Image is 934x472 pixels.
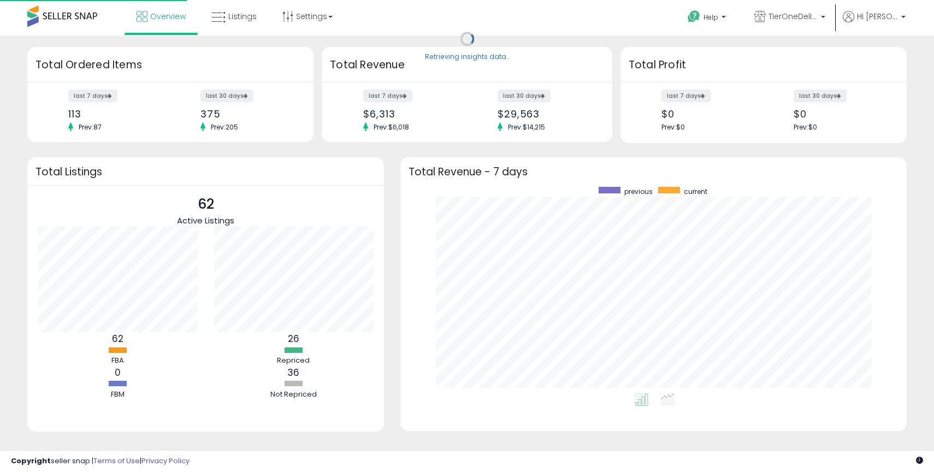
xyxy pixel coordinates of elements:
[498,90,551,102] label: last 30 days
[425,52,510,62] div: Retrieving insights data..
[684,187,707,196] span: current
[661,90,711,102] label: last 7 days
[368,122,415,132] span: Prev: $6,018
[200,90,253,102] label: last 30 days
[363,108,459,120] div: $6,313
[36,57,305,73] h3: Total Ordered Items
[498,108,593,120] div: $29,563
[205,122,244,132] span: Prev: 205
[857,11,898,22] span: Hi [PERSON_NAME]
[624,187,653,196] span: previous
[68,90,117,102] label: last 7 days
[11,456,51,466] strong: Copyright
[177,215,234,226] span: Active Listings
[150,11,186,22] span: Overview
[36,168,376,176] h3: Total Listings
[200,108,294,120] div: 375
[794,122,817,132] span: Prev: $0
[287,366,299,379] b: 36
[704,13,718,22] span: Help
[93,456,140,466] a: Terms of Use
[228,11,257,22] span: Listings
[288,332,299,345] b: 26
[330,57,604,73] h3: Total Revenue
[141,456,190,466] a: Privacy Policy
[629,57,898,73] h3: Total Profit
[73,122,107,132] span: Prev: 87
[85,390,151,400] div: FBM
[769,11,818,22] span: TierOneDelievery
[112,332,123,345] b: 62
[85,356,151,366] div: FBA
[794,90,847,102] label: last 30 days
[661,108,755,120] div: $0
[661,122,685,132] span: Prev: $0
[68,108,162,120] div: 113
[679,2,737,36] a: Help
[843,11,906,36] a: Hi [PERSON_NAME]
[177,194,234,215] p: 62
[794,108,888,120] div: $0
[261,356,326,366] div: Repriced
[409,168,898,176] h3: Total Revenue - 7 days
[11,456,190,467] div: seller snap | |
[115,366,121,379] b: 0
[687,10,701,23] i: Get Help
[261,390,326,400] div: Not Repriced
[503,122,551,132] span: Prev: $14,215
[363,90,412,102] label: last 7 days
